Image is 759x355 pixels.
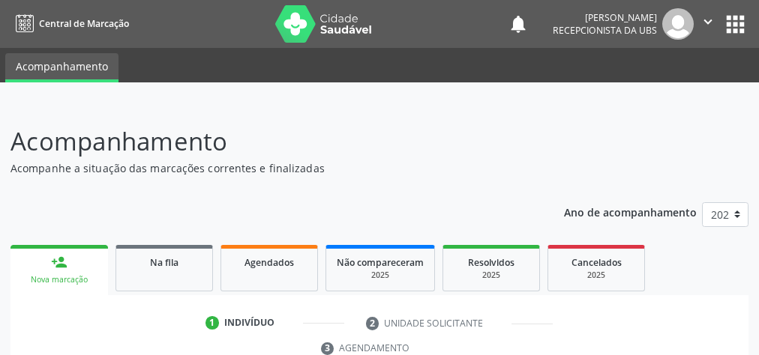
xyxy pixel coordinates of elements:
div: person_add [51,254,67,270]
div: 2025 [454,270,529,281]
span: Agendados [244,256,294,269]
span: Não compareceram [337,256,424,269]
span: Na fila [150,256,178,269]
div: Nova marcação [21,274,97,285]
p: Ano de acompanhamento [564,202,697,221]
span: Central de Marcação [39,17,129,30]
div: 2025 [337,270,424,281]
button: notifications [508,13,529,34]
div: Indivíduo [224,316,274,330]
a: Central de Marcação [10,11,129,36]
span: Cancelados [571,256,622,269]
img: img [662,8,694,40]
span: Resolvidos [468,256,514,269]
div: 1 [205,316,219,330]
button: apps [722,11,748,37]
p: Acompanhe a situação das marcações correntes e finalizadas [10,160,527,176]
p: Acompanhamento [10,123,527,160]
div: [PERSON_NAME] [553,11,657,24]
div: 2025 [559,270,634,281]
a: Acompanhamento [5,53,118,82]
span: Recepcionista da UBS [553,24,657,37]
i:  [700,13,716,30]
button:  [694,8,722,40]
